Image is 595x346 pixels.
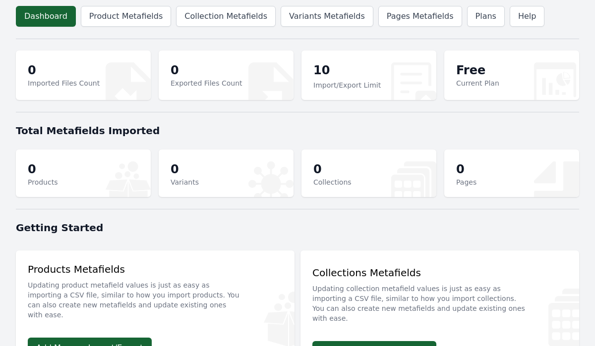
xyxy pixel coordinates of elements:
a: Plans [467,6,505,27]
h1: Total Metafields Imported [16,124,579,138]
p: Variants [171,177,199,187]
p: Current Plan [456,78,499,88]
p: Imported Files Count [28,78,100,88]
p: 0 [28,161,58,177]
p: Free [456,62,499,78]
p: Import/Export Limit [313,80,381,90]
a: Pages Metafields [378,6,462,27]
p: Products [28,177,58,187]
a: Collection Metafields [176,6,276,27]
p: 0 [28,62,100,78]
p: 10 [313,62,381,80]
p: Updating collection metafield values is just as easy as importing a CSV file, similar to how you ... [312,280,567,323]
p: Pages [456,177,476,187]
div: Products Metafields [28,262,283,326]
h1: Getting Started [16,221,579,235]
p: 0 [456,161,476,177]
p: 0 [313,161,352,177]
a: Variants Metafields [281,6,373,27]
p: 0 [171,62,242,78]
p: 0 [171,161,199,177]
div: Collections Metafields [312,266,567,329]
p: Updating product metafield values is just as easy as importing a CSV file, similar to how you imp... [28,276,283,320]
p: Collections [313,177,352,187]
p: Exported Files Count [171,78,242,88]
a: Product Metafields [81,6,171,27]
a: Dashboard [16,6,76,27]
a: Help [510,6,544,27]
